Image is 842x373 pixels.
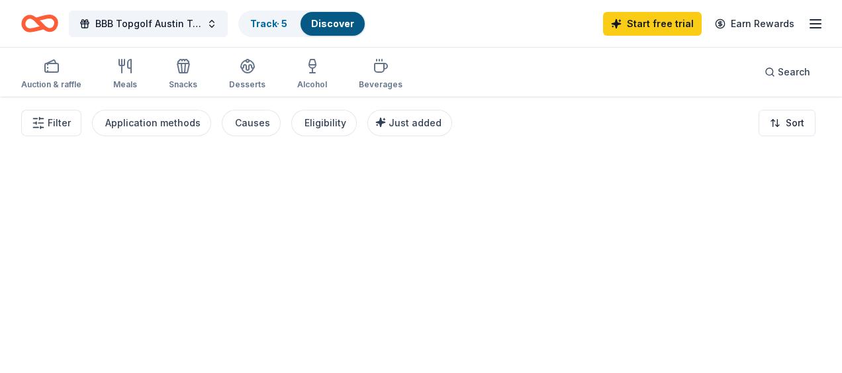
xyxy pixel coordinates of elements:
[759,110,816,136] button: Sort
[250,18,287,29] a: Track· 5
[707,12,802,36] a: Earn Rewards
[359,53,402,97] button: Beverages
[291,110,357,136] button: Eligibility
[786,115,804,131] span: Sort
[229,53,265,97] button: Desserts
[238,11,366,37] button: Track· 5Discover
[21,8,58,39] a: Home
[754,59,821,85] button: Search
[21,79,81,90] div: Auction & raffle
[367,110,452,136] button: Just added
[169,79,197,90] div: Snacks
[95,16,201,32] span: BBB Topgolf Austin Tournament
[297,79,327,90] div: Alcohol
[297,53,327,97] button: Alcohol
[603,12,702,36] a: Start free trial
[235,115,270,131] div: Causes
[311,18,354,29] a: Discover
[222,110,281,136] button: Causes
[113,53,137,97] button: Meals
[92,110,211,136] button: Application methods
[48,115,71,131] span: Filter
[778,64,810,80] span: Search
[113,79,137,90] div: Meals
[389,117,442,128] span: Just added
[169,53,197,97] button: Snacks
[21,110,81,136] button: Filter
[69,11,228,37] button: BBB Topgolf Austin Tournament
[21,53,81,97] button: Auction & raffle
[304,115,346,131] div: Eligibility
[105,115,201,131] div: Application methods
[359,79,402,90] div: Beverages
[229,79,265,90] div: Desserts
